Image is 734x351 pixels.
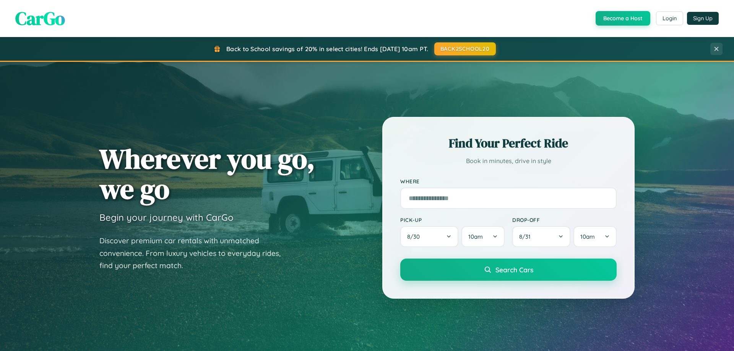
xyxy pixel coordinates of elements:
label: Drop-off [512,217,617,223]
label: Where [400,178,617,184]
h1: Wherever you go, we go [99,144,315,204]
span: 8 / 30 [407,233,424,240]
span: 8 / 31 [519,233,534,240]
button: 10am [573,226,617,247]
p: Discover premium car rentals with unmatched convenience. From luxury vehicles to everyday rides, ... [99,235,291,272]
button: 8/31 [512,226,570,247]
span: 10am [468,233,483,240]
p: Book in minutes, drive in style [400,155,617,167]
button: 8/30 [400,226,458,247]
button: 10am [461,226,505,247]
span: Back to School savings of 20% in select cities! Ends [DATE] 10am PT. [226,45,428,53]
span: CarGo [15,6,65,31]
button: Search Cars [400,259,617,281]
h2: Find Your Perfect Ride [400,135,617,152]
button: Login [656,11,683,25]
button: Become a Host [596,11,650,26]
button: BACK2SCHOOL20 [434,42,496,55]
h3: Begin your journey with CarGo [99,212,234,223]
span: 10am [580,233,595,240]
button: Sign Up [687,12,719,25]
span: Search Cars [495,265,533,274]
label: Pick-up [400,217,505,223]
